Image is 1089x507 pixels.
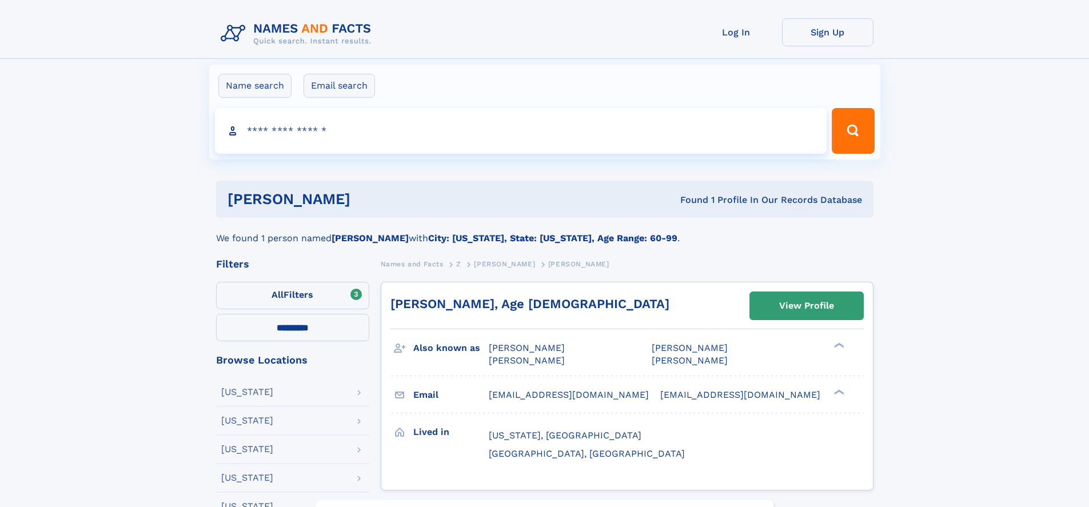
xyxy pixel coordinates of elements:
a: Log In [691,18,782,46]
input: search input [215,108,827,154]
b: [PERSON_NAME] [332,233,409,243]
a: Sign Up [782,18,873,46]
div: Browse Locations [216,355,369,365]
label: Name search [218,74,292,98]
span: [US_STATE], [GEOGRAPHIC_DATA] [489,430,641,441]
span: [PERSON_NAME] [548,260,609,268]
a: [PERSON_NAME], Age [DEMOGRAPHIC_DATA] [390,297,669,311]
a: Names and Facts [381,257,444,271]
div: [US_STATE] [221,473,273,482]
span: Z [456,260,461,268]
div: We found 1 person named with . [216,218,873,245]
div: Filters [216,259,369,269]
div: [US_STATE] [221,445,273,454]
span: [EMAIL_ADDRESS][DOMAIN_NAME] [660,389,820,400]
h1: [PERSON_NAME] [228,192,516,206]
h3: Also known as [413,338,489,358]
div: View Profile [779,293,834,319]
label: Filters [216,282,369,309]
span: [PERSON_NAME] [474,260,535,268]
h3: Email [413,385,489,405]
b: City: [US_STATE], State: [US_STATE], Age Range: 60-99 [428,233,677,243]
a: View Profile [750,292,863,320]
button: Search Button [832,108,874,154]
label: Email search [304,74,375,98]
span: [PERSON_NAME] [652,355,728,366]
a: [PERSON_NAME] [474,257,535,271]
div: ❯ [831,342,845,349]
span: [GEOGRAPHIC_DATA], [GEOGRAPHIC_DATA] [489,448,685,459]
img: Logo Names and Facts [216,18,381,49]
div: [US_STATE] [221,388,273,397]
span: All [272,289,284,300]
span: [PERSON_NAME] [489,342,565,353]
span: [EMAIL_ADDRESS][DOMAIN_NAME] [489,389,649,400]
span: [PERSON_NAME] [652,342,728,353]
div: [US_STATE] [221,416,273,425]
div: ❯ [831,388,845,396]
h3: Lived in [413,422,489,442]
span: [PERSON_NAME] [489,355,565,366]
a: Z [456,257,461,271]
div: Found 1 Profile In Our Records Database [515,194,862,206]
